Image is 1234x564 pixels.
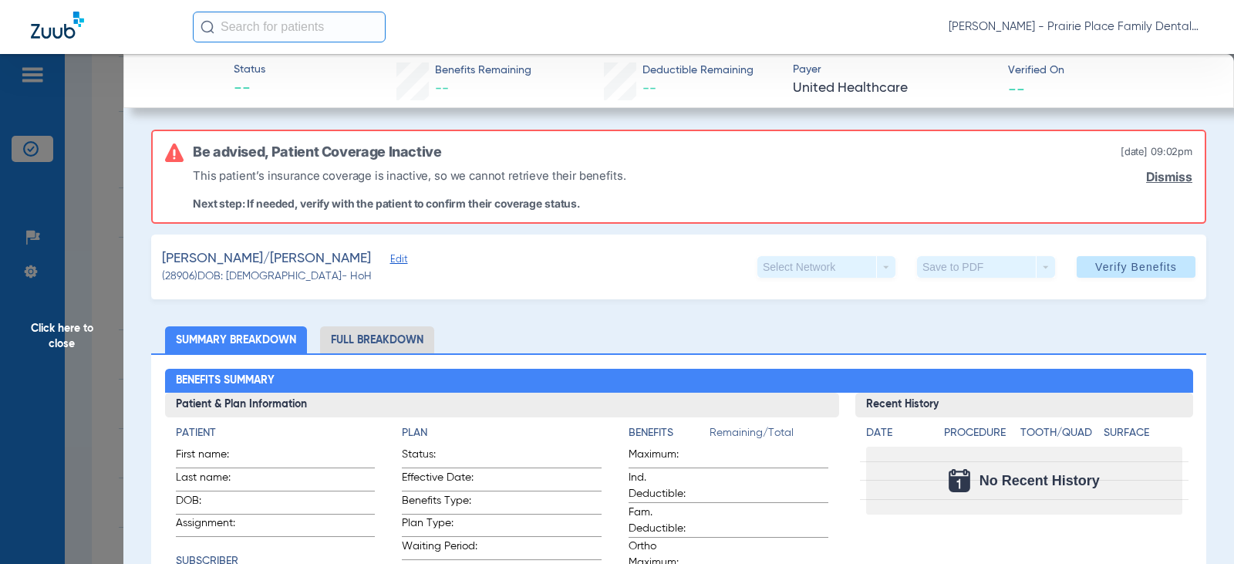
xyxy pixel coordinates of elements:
[193,144,442,160] h6: Be advised, Patient Coverage Inactive
[1077,256,1195,278] button: Verify Benefits
[866,425,931,441] h4: Date
[234,79,265,100] span: --
[162,268,372,285] span: (28906) DOB: [DEMOGRAPHIC_DATA] - HoH
[629,425,710,447] app-breakdown-title: Benefits
[1104,425,1182,441] h4: Surface
[176,493,251,514] span: DOB:
[193,167,625,184] p: This patient’s insurance coverage is inactive, so we cannot retrieve their benefits.
[866,425,931,447] app-breakdown-title: Date
[1008,80,1025,96] span: --
[435,62,531,79] span: Benefits Remaining
[435,82,449,96] span: --
[176,515,251,536] span: Assignment:
[165,144,184,162] img: error-icon
[1146,170,1192,184] a: Dismiss
[629,425,710,441] h4: Benefits
[193,197,625,210] p: Next step: If needed, verify with the patient to confirm their coverage status.
[1008,62,1209,79] span: Verified On
[162,249,371,268] span: [PERSON_NAME]/[PERSON_NAME]
[793,62,994,78] span: Payer
[855,393,1192,417] h3: Recent History
[949,19,1203,35] span: [PERSON_NAME] - Prairie Place Family Dental
[1104,425,1182,447] app-breakdown-title: Surface
[1095,261,1177,273] span: Verify Benefits
[944,425,1014,441] h4: Procedure
[165,326,307,353] li: Summary Breakdown
[390,254,404,268] span: Edit
[949,469,970,492] img: Calendar
[176,447,251,468] span: First name:
[165,393,840,417] h3: Patient & Plan Information
[1020,425,1098,441] h4: Tooth/Quad
[201,20,214,34] img: Search Icon
[710,425,828,447] span: Remaining/Total
[629,505,704,537] span: Fam. Deductible:
[944,425,1014,447] app-breakdown-title: Procedure
[402,447,477,468] span: Status:
[979,473,1100,488] span: No Recent History
[320,326,434,353] li: Full Breakdown
[1020,425,1098,447] app-breakdown-title: Tooth/Quad
[1121,144,1192,160] span: [DATE] 09:02PM
[176,425,376,441] h4: Patient
[642,82,656,96] span: --
[629,470,704,502] span: Ind. Deductible:
[402,470,477,491] span: Effective Date:
[165,369,1193,393] h2: Benefits Summary
[402,425,602,441] h4: Plan
[234,62,265,78] span: Status
[193,12,386,42] input: Search for patients
[402,539,477,559] span: Waiting Period:
[176,470,251,491] span: Last name:
[402,493,477,514] span: Benefits Type:
[31,12,84,39] img: Zuub Logo
[642,62,754,79] span: Deductible Remaining
[629,447,704,468] span: Maximum:
[793,79,994,98] span: United Healthcare
[402,515,477,536] span: Plan Type:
